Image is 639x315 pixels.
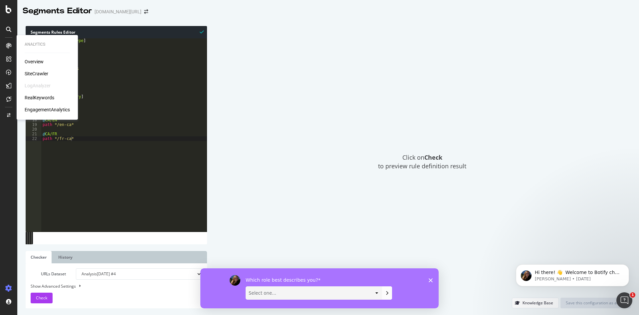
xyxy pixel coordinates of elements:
span: Check [36,295,47,301]
a: SiteCrawler [25,70,48,77]
div: Segments Rules Editor [26,26,207,38]
a: EngagementAnalytics [25,106,70,113]
a: History [53,251,78,263]
div: 18 [26,118,41,122]
iframe: Survey by Laura from Botify [200,268,439,308]
span: 1 [630,292,635,298]
a: Knowledge Base [512,300,559,306]
div: arrow-right-arrow-left [144,9,148,14]
strong: Check [424,153,442,161]
label: URLs Dataset [26,268,71,280]
iframe: Intercom live chat [616,292,632,308]
div: 22 [26,136,41,141]
span: Hi there! 👋 Welcome to Botify chat support! Have a question? Reply to this message and our team w... [29,19,113,51]
button: Check [31,293,53,303]
button: Knowledge Base [512,298,559,308]
div: 20 [26,127,41,132]
div: Segments Editor [23,5,92,17]
div: 19 [26,122,41,127]
p: Message from Laura, sent 6d ago [29,26,115,32]
iframe: Intercom notifications message [506,250,639,297]
div: Show Advanced Settings [26,283,197,289]
div: 21 [26,132,41,136]
span: Click on to preview rule definition result [378,153,466,170]
button: Save this configuration as active [560,298,631,308]
div: LogAnalyzer [25,82,51,89]
div: [DOMAIN_NAME][URL] [95,8,141,15]
a: Checker [26,251,52,263]
div: Analytics [25,42,70,47]
span: Syntax is valid [200,29,204,35]
a: Overview [25,58,44,65]
div: Save this configuration as active [566,300,625,306]
a: RealKeywords [25,94,54,101]
div: Knowledge Base [523,300,553,306]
